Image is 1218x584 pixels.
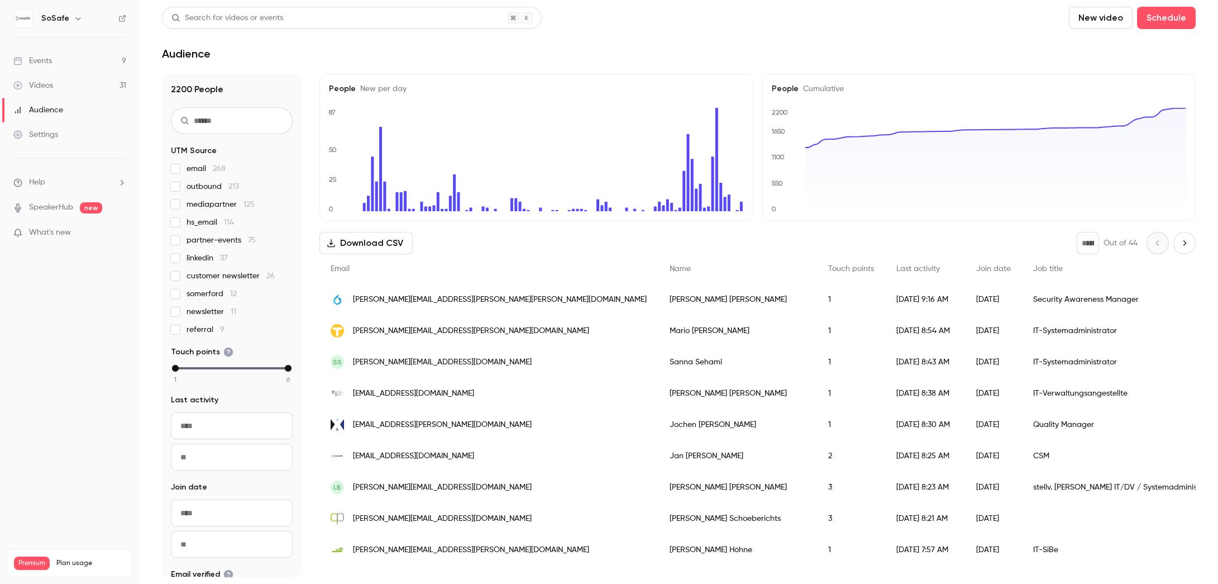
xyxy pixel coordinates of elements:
span: Email verified [171,569,233,580]
span: mediapartner [187,199,255,210]
input: To [171,531,293,558]
span: partner-events [187,235,256,246]
div: Videos [13,80,53,91]
img: tilke.de [331,324,344,338]
span: LB [333,482,341,492]
h5: People [329,83,744,94]
h1: 2200 People [171,83,293,96]
span: linkedin [187,253,228,264]
span: 26 [266,272,275,280]
div: 1 [817,346,885,378]
text: 0 [328,205,333,213]
div: [PERSON_NAME] Schoeberichts [658,503,817,534]
span: Join date [976,265,1011,273]
span: Last activity [171,395,218,406]
div: max [285,365,292,372]
div: [DATE] 8:38 AM [885,378,965,409]
span: 213 [228,183,239,191]
div: [DATE] 8:54 AM [885,315,965,346]
div: [PERSON_NAME] [PERSON_NAME] [658,472,817,503]
span: [PERSON_NAME][EMAIL_ADDRESS][PERSON_NAME][PERSON_NAME][DOMAIN_NAME] [353,294,647,306]
text: 0 [771,205,776,213]
span: Touch points [171,346,233,358]
div: [DATE] 8:21 AM [885,503,965,534]
input: To [171,444,293,471]
div: [DATE] [965,440,1022,472]
div: Settings [13,129,58,140]
text: 50 [328,146,337,154]
div: 1 [817,284,885,315]
div: [DATE] 8:43 AM [885,346,965,378]
span: 12 [230,290,237,298]
span: email [187,163,226,174]
div: [DATE] [965,409,1022,440]
span: 37 [220,254,228,262]
span: 9 [220,326,225,334]
text: 550 [771,179,783,187]
span: 268 [213,165,226,173]
span: Name [670,265,691,273]
span: 125 [243,201,255,208]
span: [EMAIL_ADDRESS][PERSON_NAME][DOMAIN_NAME] [353,419,532,431]
span: Email [331,265,350,273]
img: automationx.com [331,418,344,431]
span: somerford [187,288,237,300]
div: 1 [817,409,885,440]
div: Jan [PERSON_NAME] [658,440,817,472]
img: SoSafe [14,10,32,27]
span: Last activity [896,265,940,273]
span: SS [333,357,342,367]
span: Join date [171,482,207,493]
div: [DATE] [965,378,1022,409]
div: Jochen [PERSON_NAME] [658,409,817,440]
div: [DATE] [965,315,1022,346]
text: 2200 [772,108,788,116]
div: [PERSON_NAME] [PERSON_NAME] [658,378,817,409]
button: New video [1069,7,1133,29]
text: 87 [328,108,336,116]
button: Download CSV [319,232,413,254]
text: 25 [329,175,337,183]
img: stadtwerke-flensburg.de [331,543,344,557]
span: 114 [224,219,234,226]
div: 3 [817,472,885,503]
img: greiner.com [331,293,344,306]
span: hs_email [187,217,234,228]
div: Mario [PERSON_NAME] [658,315,817,346]
span: [PERSON_NAME][EMAIL_ADDRESS][DOMAIN_NAME] [353,482,532,493]
div: [DATE] [965,503,1022,534]
span: 1 [174,374,176,384]
span: What's new [29,227,71,239]
div: 1 [817,378,885,409]
p: Out of 44 [1104,238,1138,249]
input: From [171,412,293,439]
div: 1 [817,315,885,346]
span: [PERSON_NAME][EMAIL_ADDRESS][PERSON_NAME][DOMAIN_NAME] [353,544,589,556]
div: [PERSON_NAME] Höhne [658,534,817,566]
span: newsletter [187,306,236,317]
button: Schedule [1137,7,1196,29]
img: cogniport.de [331,512,344,525]
div: 3 [817,503,885,534]
span: Help [29,177,45,188]
div: [DATE] [965,534,1022,566]
div: [DATE] 8:30 AM [885,409,965,440]
div: 2 [817,440,885,472]
div: Audience [13,105,63,116]
span: customer newsletter [187,270,275,282]
span: 6 [286,374,290,384]
div: [DATE] [965,472,1022,503]
div: Events [13,55,52,67]
span: Job title [1033,265,1063,273]
div: [DATE] 9:16 AM [885,284,965,315]
span: Plan usage [56,559,126,568]
div: [DATE] 7:57 AM [885,534,965,566]
text: 1100 [771,154,785,162]
h6: SoSafe [41,13,69,24]
span: outbound [187,181,239,192]
span: [PERSON_NAME][EMAIL_ADDRESS][DOMAIN_NAME] [353,513,532,525]
h5: People [772,83,1187,94]
span: [EMAIL_ADDRESS][DOMAIN_NAME] [353,450,474,462]
span: new [80,202,102,213]
input: From [171,500,293,526]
